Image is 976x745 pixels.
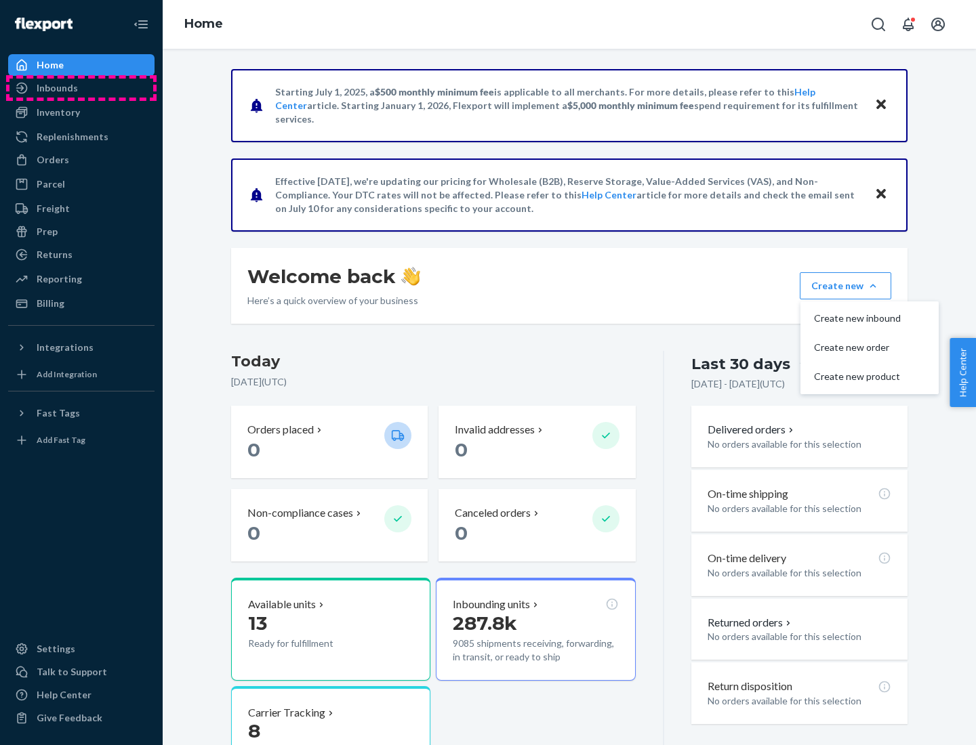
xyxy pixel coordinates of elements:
[439,489,635,561] button: Canceled orders 0
[37,665,107,679] div: Talk to Support
[231,351,636,372] h3: Today
[708,679,792,694] p: Return disposition
[453,612,517,635] span: 287.8k
[708,566,891,580] p: No orders available for this selection
[37,406,80,420] div: Fast Tags
[708,615,794,631] button: Returned orders
[803,304,936,333] button: Create new inbound
[8,402,155,424] button: Fast Tags
[455,438,468,461] span: 0
[37,341,94,354] div: Integrations
[865,11,892,38] button: Open Search Box
[8,268,155,290] a: Reporting
[37,130,108,144] div: Replenishments
[8,244,155,265] a: Returns
[708,486,788,502] p: On-time shipping
[924,11,952,38] button: Open account menu
[708,630,891,643] p: No orders available for this selection
[800,272,891,299] button: Create newCreate new inboundCreate new orderCreate new product
[37,225,58,238] div: Prep
[436,578,635,681] button: Inbounding units287.8k9085 shipments receiving, forwarding, in transit, or ready to ship
[37,688,91,702] div: Help Center
[872,95,890,115] button: Close
[708,438,891,451] p: No orders available for this selection
[231,375,636,389] p: [DATE] ( UTC )
[8,661,155,683] a: Talk to Support
[247,264,420,289] h1: Welcome back
[37,297,64,310] div: Billing
[174,5,234,44] ol: breadcrumbs
[37,58,64,72] div: Home
[8,126,155,148] a: Replenishments
[814,314,901,323] span: Create new inbound
[275,85,861,126] p: Starting July 1, 2025, a is applicable to all merchants. For more details, please refer to this a...
[37,106,80,119] div: Inventory
[247,438,260,461] span: 0
[248,597,316,612] p: Available units
[814,372,901,381] span: Create new product
[582,189,636,200] a: Help Center
[950,338,976,407] button: Help Center
[37,368,97,380] div: Add Integration
[8,707,155,729] button: Give Feedback
[8,337,155,358] button: Integrations
[37,153,69,167] div: Orders
[15,18,73,31] img: Flexport logo
[247,294,420,307] p: Here’s a quick overview of your business
[895,11,922,38] button: Open notifications
[248,719,260,742] span: 8
[37,434,85,446] div: Add Fast Tag
[8,198,155,219] a: Freight
[231,489,428,561] button: Non-compliance cases 0
[248,637,373,650] p: Ready for fulfillment
[8,102,155,123] a: Inventory
[803,333,936,362] button: Create new order
[184,16,223,31] a: Home
[401,267,420,286] img: hand-wave emoji
[37,642,75,656] div: Settings
[247,505,353,521] p: Non-compliance cases
[248,612,267,635] span: 13
[8,149,155,171] a: Orders
[691,354,790,375] div: Last 30 days
[708,502,891,515] p: No orders available for this selection
[691,377,785,391] p: [DATE] - [DATE] ( UTC )
[872,185,890,205] button: Close
[708,422,796,438] button: Delivered orders
[8,364,155,385] a: Add Integration
[127,11,155,38] button: Close Navigation
[231,406,428,478] button: Orders placed 0
[8,77,155,99] a: Inbounds
[455,505,531,521] p: Canceled orders
[453,637,618,664] p: 9085 shipments receiving, forwarding, in transit, or ready to ship
[247,422,314,438] p: Orders placed
[708,551,786,566] p: On-time delivery
[8,429,155,451] a: Add Fast Tag
[453,597,530,612] p: Inbounding units
[8,54,155,76] a: Home
[708,694,891,708] p: No orders available for this selection
[455,521,468,545] span: 0
[37,272,82,286] div: Reporting
[803,362,936,391] button: Create new product
[231,578,430,681] button: Available units13Ready for fulfillment
[8,173,155,195] a: Parcel
[8,293,155,314] a: Billing
[8,684,155,706] a: Help Center
[275,175,861,215] p: Effective [DATE], we're updating our pricing for Wholesale (B2B), Reserve Storage, Value-Added Se...
[247,521,260,545] span: 0
[37,248,73,261] div: Returns
[814,343,901,352] span: Create new order
[375,86,494,98] span: $500 monthly minimum fee
[37,177,65,191] div: Parcel
[8,638,155,660] a: Settings
[8,221,155,242] a: Prep
[455,422,535,438] p: Invalid addresses
[37,81,78,95] div: Inbounds
[248,705,325,721] p: Carrier Tracking
[567,100,694,111] span: $5,000 monthly minimum fee
[37,202,70,215] div: Freight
